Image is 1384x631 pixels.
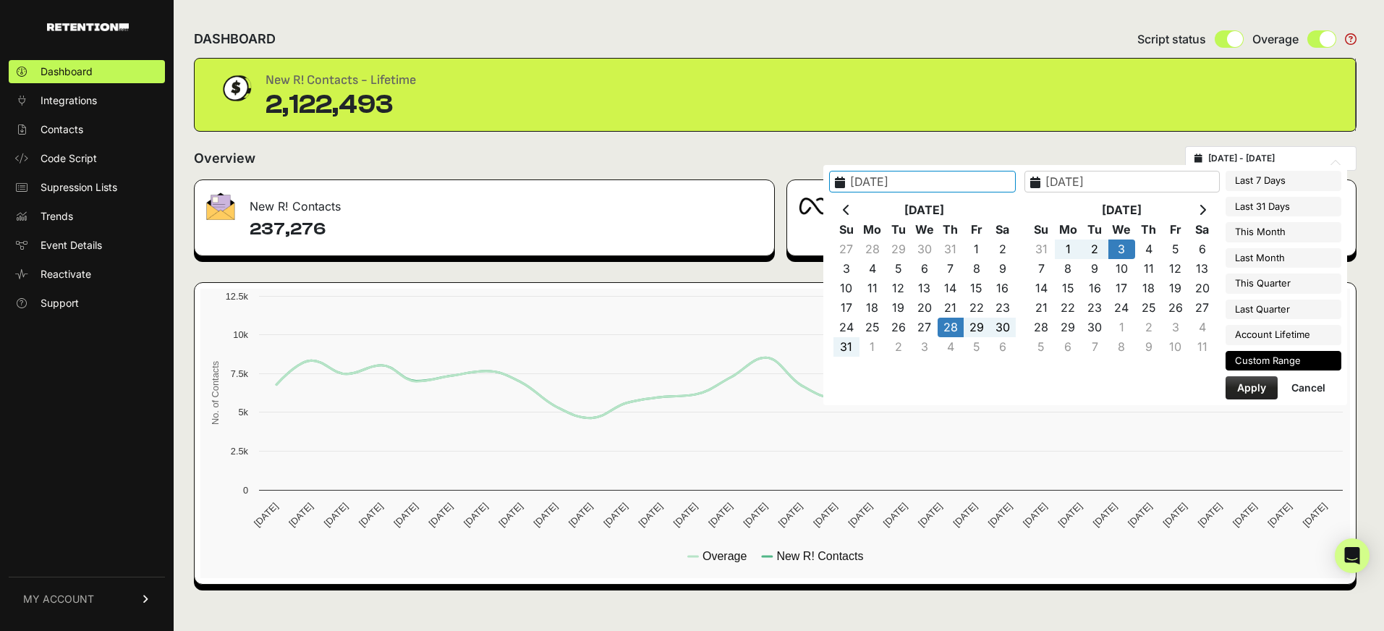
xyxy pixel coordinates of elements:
[859,259,886,279] td: 4
[601,501,629,529] text: [DATE]
[1226,171,1341,191] li: Last 7 Days
[1108,240,1135,259] td: 3
[964,259,990,279] td: 8
[1055,220,1082,240] th: Mo
[938,240,964,259] td: 31
[210,361,221,425] text: No. of Contacts
[964,279,990,298] td: 15
[1162,240,1189,259] td: 5
[322,501,350,529] text: [DATE]
[1137,30,1206,48] span: Script status
[702,550,747,562] text: Overage
[1335,538,1370,573] div: Open Intercom Messenger
[231,368,249,379] text: 7.5k
[964,318,990,337] td: 29
[886,240,912,259] td: 29
[964,240,990,259] td: 1
[1189,337,1215,357] td: 11
[833,298,859,318] td: 17
[912,240,938,259] td: 30
[1082,259,1108,279] td: 9
[912,220,938,240] th: We
[357,501,385,529] text: [DATE]
[833,337,859,357] td: 31
[912,279,938,298] td: 13
[1082,279,1108,298] td: 16
[41,93,97,108] span: Integrations
[1108,259,1135,279] td: 10
[238,407,248,418] text: 5k
[1162,337,1189,357] td: 10
[231,446,249,457] text: 2.5k
[990,318,1016,337] td: 30
[859,220,886,240] th: Mo
[1162,220,1189,240] th: Fr
[41,180,117,195] span: Supression Lists
[1082,240,1108,259] td: 2
[811,501,839,529] text: [DATE]
[776,501,804,529] text: [DATE]
[1189,318,1215,337] td: 4
[23,592,94,606] span: MY ACCOUNT
[1055,240,1082,259] td: 1
[833,240,859,259] td: 27
[846,501,874,529] text: [DATE]
[1265,501,1294,529] text: [DATE]
[1226,351,1341,371] li: Custom Range
[1126,501,1154,529] text: [DATE]
[938,279,964,298] td: 14
[41,122,83,137] span: Contacts
[233,329,248,340] text: 10k
[9,577,165,621] a: MY ACCOUNT
[496,501,525,529] text: [DATE]
[833,318,859,337] td: 24
[1055,259,1082,279] td: 8
[1091,501,1119,529] text: [DATE]
[776,550,863,562] text: New R! Contacts
[41,296,79,310] span: Support
[859,200,990,220] th: [DATE]
[1028,318,1055,337] td: 28
[1226,300,1341,320] li: Last Quarter
[1280,376,1337,399] button: Cancel
[1082,337,1108,357] td: 7
[886,298,912,318] td: 19
[1189,298,1215,318] td: 27
[1108,279,1135,298] td: 17
[41,209,73,224] span: Trends
[912,298,938,318] td: 20
[1226,248,1341,268] li: Last Month
[1055,318,1082,337] td: 29
[1252,30,1299,48] span: Overage
[990,220,1016,240] th: Sa
[833,279,859,298] td: 10
[881,501,909,529] text: [DATE]
[1055,337,1082,357] td: 6
[912,259,938,279] td: 6
[1082,298,1108,318] td: 23
[1135,220,1162,240] th: Th
[206,192,235,220] img: fa-envelope-19ae18322b30453b285274b1b8af3d052b27d846a4fbe8435d1a52b978f639a2.png
[938,298,964,318] td: 21
[1108,337,1135,357] td: 8
[243,485,248,496] text: 0
[886,318,912,337] td: 26
[916,501,944,529] text: [DATE]
[1189,279,1215,298] td: 20
[1108,318,1135,337] td: 1
[9,263,165,286] a: Reactivate
[41,64,93,79] span: Dashboard
[9,89,165,112] a: Integrations
[964,298,990,318] td: 22
[938,337,964,357] td: 4
[1108,298,1135,318] td: 24
[1189,240,1215,259] td: 6
[9,147,165,170] a: Code Script
[1135,240,1162,259] td: 4
[1028,279,1055,298] td: 14
[1162,279,1189,298] td: 19
[9,292,165,315] a: Support
[859,240,886,259] td: 28
[964,337,990,357] td: 5
[1056,501,1084,529] text: [DATE]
